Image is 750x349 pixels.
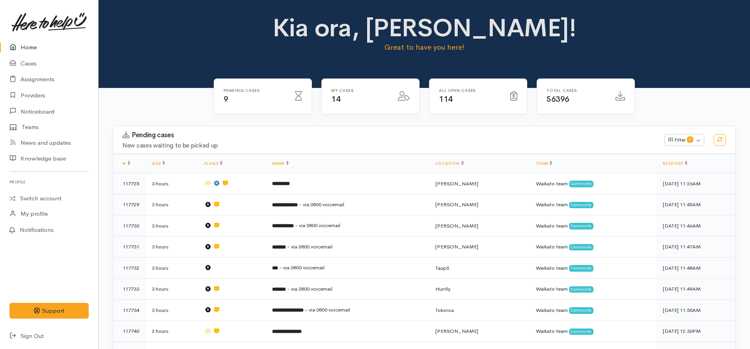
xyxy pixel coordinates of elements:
[569,328,594,335] span: Community
[9,303,89,319] button: Support
[9,177,89,187] h6: Profile
[146,194,198,215] td: 3 hours
[530,258,657,279] td: Waikato team
[687,136,693,143] span: 0
[569,265,594,271] span: Community
[152,161,165,166] a: Age
[530,194,657,215] td: Waikato team
[113,278,146,300] td: 117733
[113,194,146,215] td: 117729
[657,194,735,215] td: [DATE] 11:45AM
[113,236,146,258] td: 117731
[664,134,704,146] button: Filter0
[435,180,478,187] span: [PERSON_NAME]
[331,88,388,93] h6: My cases
[657,215,735,237] td: [DATE] 11:46AM
[547,94,569,104] span: 56396
[146,215,198,237] td: 3 hours
[569,307,594,314] span: Community
[146,321,198,342] td: 2 hours
[569,286,594,293] span: Community
[146,236,198,258] td: 3 hours
[536,161,552,166] a: Team
[287,243,332,250] span: - via 0800 voicemail
[435,161,463,166] a: Location
[657,236,735,258] td: [DATE] 11:47AM
[146,258,198,279] td: 3 hours
[113,300,146,321] td: 117734
[530,236,657,258] td: Waikato team
[657,321,735,342] td: [DATE] 12:30PM
[224,88,285,93] h6: Pending cases
[657,173,735,194] td: [DATE] 11:26AM
[204,161,222,166] a: Flags
[530,300,657,321] td: Waikato team
[271,14,578,42] h1: Kia ora, [PERSON_NAME]!
[113,258,146,279] td: 117732
[435,243,478,250] span: [PERSON_NAME]
[435,307,454,314] span: Tokoroa
[113,173,146,194] td: 117725
[295,222,340,229] span: - via 0800 voicemail
[299,201,344,208] span: - via 0800 voicemail
[439,88,501,93] h6: All Open cases
[123,131,655,139] h3: Pending cases
[530,278,657,300] td: Waikato team
[146,173,198,194] td: 3 hours
[530,215,657,237] td: Waikato team
[146,278,198,300] td: 3 hours
[224,94,228,104] span: 9
[146,300,198,321] td: 3 hours
[279,264,325,271] span: - via 0800 voicemail
[569,202,594,208] span: Community
[569,223,594,229] span: Community
[435,286,450,292] span: Huntly
[113,215,146,237] td: 117730
[272,161,289,166] a: Name
[569,244,594,250] span: Community
[305,306,350,313] span: - via 0800 voicemail
[547,88,606,93] h6: Total cases
[657,300,735,321] td: [DATE] 11:50AM
[435,201,478,208] span: [PERSON_NAME]
[435,265,450,271] span: Taupō
[435,328,478,334] span: [PERSON_NAME]
[530,321,657,342] td: Waikato team
[123,161,130,166] a: #
[657,258,735,279] td: [DATE] 11:48AM
[331,94,340,104] span: 14
[663,161,687,166] a: Received
[439,94,453,104] span: 114
[287,286,332,292] span: - via 0800 voicemail
[113,321,146,342] td: 117740
[435,222,478,229] span: [PERSON_NAME]
[530,173,657,194] td: Waikato team
[657,278,735,300] td: [DATE] 11:49AM
[569,181,594,187] span: Community
[123,142,655,149] h4: New cases waiting to be picked up
[271,42,578,53] p: Great to have you here!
